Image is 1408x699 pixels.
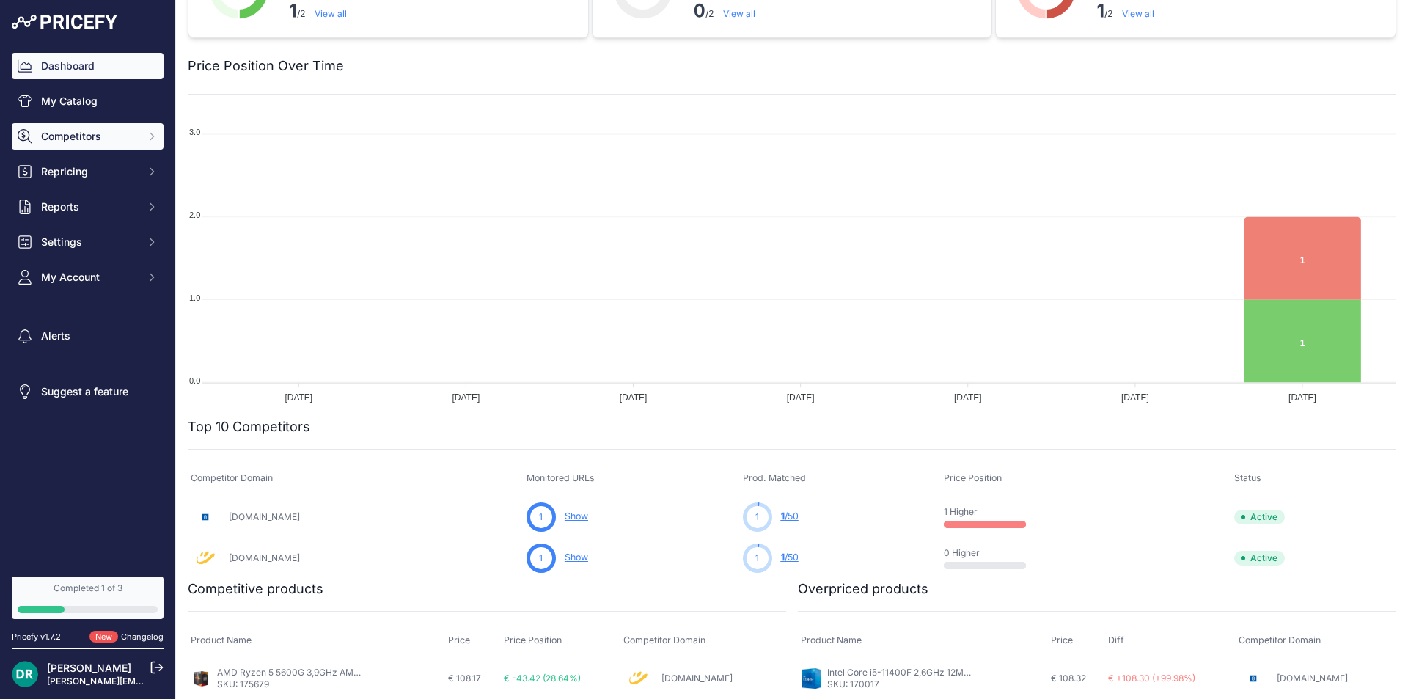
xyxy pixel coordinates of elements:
a: View all [315,8,347,19]
span: Settings [41,235,137,249]
a: 1/50 [781,552,799,563]
span: Competitors [41,129,137,144]
span: Prod. Matched [743,472,806,483]
span: Product Name [801,634,862,645]
a: Show [565,552,588,563]
img: Pricefy Logo [12,15,117,29]
span: Competitor Domain [623,634,705,645]
tspan: [DATE] [787,392,815,403]
a: [DOMAIN_NAME] [661,673,733,684]
tspan: [DATE] [1121,392,1149,403]
h2: Top 10 Competitors [188,417,310,437]
a: My Catalog [12,88,164,114]
span: € 108.32 [1051,673,1086,684]
p: SKU: 170017 [827,678,974,690]
p: SKU: 175679 [217,678,364,690]
span: Price Position [504,634,562,645]
button: Reports [12,194,164,220]
span: Price [448,634,470,645]
a: View all [1122,8,1154,19]
a: [PERSON_NAME][EMAIL_ADDRESS][DOMAIN_NAME] [47,676,273,687]
h2: Competitive products [188,579,323,599]
span: 1 [539,552,543,565]
div: Pricefy v1.7.2 [12,631,61,643]
tspan: 1.0 [189,293,200,302]
h2: Price Position Over Time [188,56,344,76]
button: Repricing [12,158,164,185]
tspan: [DATE] [620,392,648,403]
div: Completed 1 of 3 [18,582,158,594]
a: Suggest a feature [12,378,164,405]
a: 1/50 [781,510,799,521]
span: 1 [755,510,759,524]
a: [DOMAIN_NAME] [229,511,300,522]
span: Repricing [41,164,137,179]
span: Monitored URLs [527,472,595,483]
tspan: 2.0 [189,211,200,219]
tspan: [DATE] [285,392,312,403]
span: Status [1234,472,1261,483]
nav: Sidebar [12,53,164,559]
tspan: [DATE] [1288,392,1316,403]
a: Show [565,510,588,521]
span: 1 [755,552,759,565]
span: 1 [781,510,785,521]
a: View all [723,8,755,19]
tspan: [DATE] [954,392,982,403]
a: Completed 1 of 3 [12,577,164,619]
span: Competitor Domain [191,472,273,483]
p: 0 Higher [944,547,1038,559]
button: Settings [12,229,164,255]
span: Price [1051,634,1073,645]
a: Intel Core i5-11400F 2,6GHz 12MB LGA1200 BX8070811400F [827,667,1081,678]
span: € +108.30 (+99.98%) [1108,673,1195,684]
a: [DOMAIN_NAME] [229,552,300,563]
a: [PERSON_NAME] [47,662,131,674]
h2: Overpriced products [798,579,928,599]
a: Dashboard [12,53,164,79]
span: Active [1234,510,1285,524]
span: 1 [781,552,785,563]
tspan: [DATE] [452,392,480,403]
span: Reports [41,200,137,214]
a: AMD Ryzen 5 5600G 3,9GHz AM4 100-100000252BOX [217,667,448,678]
a: [DOMAIN_NAME] [1277,673,1348,684]
button: My Account [12,264,164,290]
span: Diff [1108,634,1124,645]
span: Competitor Domain [1239,634,1321,645]
span: Product Name [191,634,252,645]
tspan: 0.0 [189,376,200,385]
span: Price Position [944,472,1002,483]
span: My Account [41,270,137,285]
a: 1 Higher [944,506,978,517]
span: Active [1234,551,1285,566]
a: Alerts [12,323,164,349]
button: Competitors [12,123,164,150]
a: Changelog [121,632,164,642]
span: 1 [539,510,543,524]
span: New [89,631,118,643]
tspan: 3.0 [189,128,200,136]
span: € 108.17 [448,673,481,684]
span: € -43.42 (28.64%) [504,673,581,684]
